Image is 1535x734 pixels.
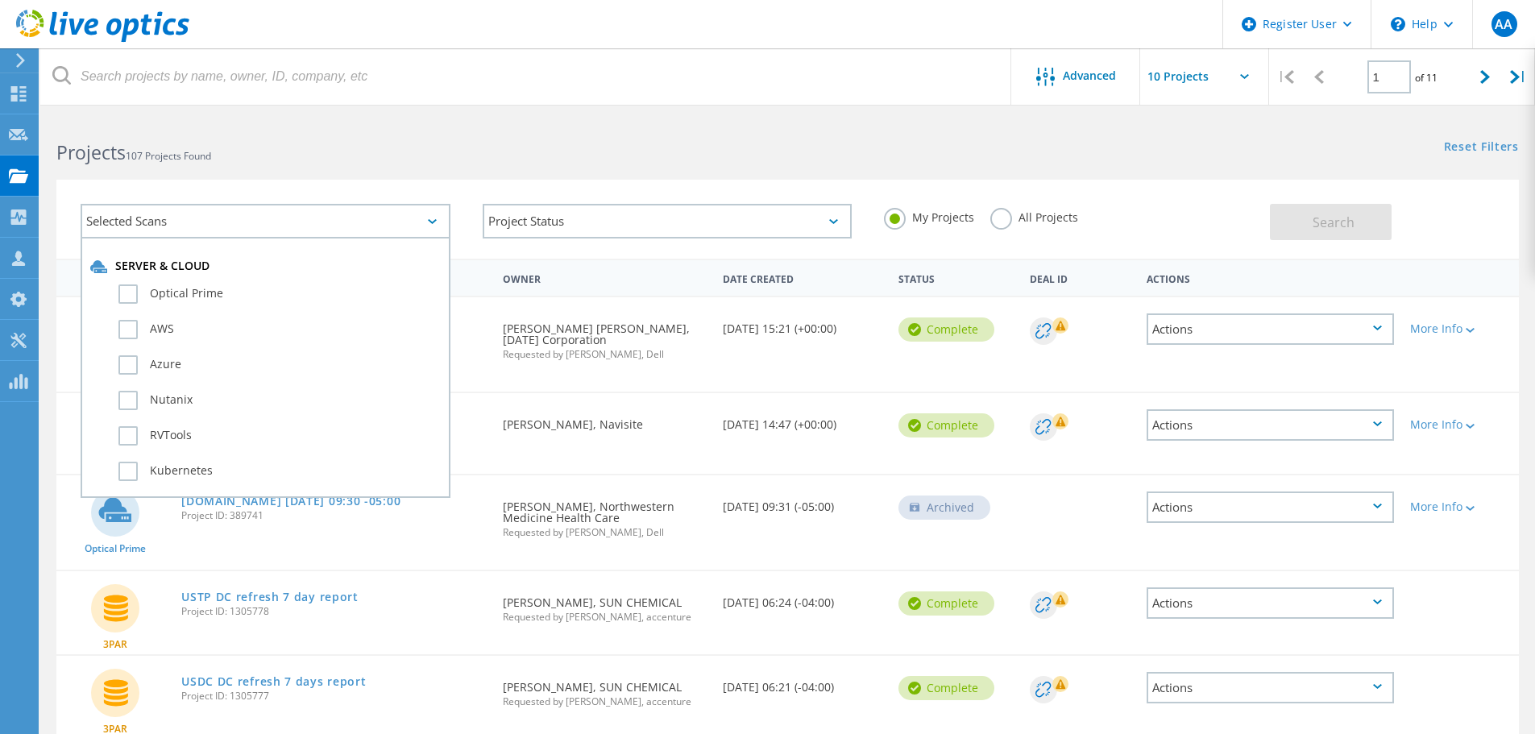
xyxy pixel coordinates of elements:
div: Selected Scans [81,204,450,238]
span: 3PAR [103,640,127,649]
label: Optical Prime [118,284,441,304]
label: RVTools [118,426,441,446]
span: AA [1495,18,1512,31]
label: Azure [118,355,441,375]
span: Advanced [1063,70,1116,81]
div: [PERSON_NAME], Navisite [495,393,714,446]
input: Search projects by name, owner, ID, company, etc [40,48,1012,105]
label: All Projects [990,208,1078,223]
a: USTP DC refresh 7 day report [181,591,359,603]
div: [DATE] 06:24 (-04:00) [715,571,890,624]
div: Complete [898,676,994,700]
div: Deal Id [1022,263,1139,292]
div: [PERSON_NAME] [PERSON_NAME], [DATE] Corporation [495,297,714,375]
button: Search [1270,204,1392,240]
div: [PERSON_NAME], Northwestern Medicine Health Care [495,475,714,554]
div: [DATE] 15:21 (+00:00) [715,297,890,350]
div: Actions [1147,672,1394,703]
div: Complete [898,591,994,616]
label: My Projects [884,208,974,223]
div: Actions [1147,313,1394,345]
span: Project ID: 389741 [181,511,487,520]
label: Kubernetes [118,462,441,481]
div: Date Created [715,263,890,292]
div: Actions [1139,263,1402,292]
div: Actions [1147,491,1394,523]
div: Project Status [483,204,853,238]
span: Requested by [PERSON_NAME], Dell [503,350,706,359]
div: Complete [898,317,994,342]
span: Optical Prime [85,544,146,554]
div: Actions [1147,409,1394,441]
span: of 11 [1415,71,1438,85]
div: Owner [495,263,714,292]
div: | [1502,48,1535,106]
div: Status [890,263,1022,292]
label: Nutanix [118,391,441,410]
div: More Info [1410,323,1511,334]
span: Project ID: 1305778 [181,607,487,616]
span: Project ID: 1305777 [181,691,487,701]
div: Server & Cloud [90,259,441,275]
div: Actions [1147,587,1394,619]
b: Projects [56,139,126,165]
div: [DATE] 06:21 (-04:00) [715,656,890,709]
span: Requested by [PERSON_NAME], accenture [503,697,706,707]
span: Search [1313,214,1355,231]
a: Live Optics Dashboard [16,34,189,45]
span: Requested by [PERSON_NAME], Dell [503,528,706,537]
div: [DATE] 14:47 (+00:00) [715,393,890,446]
div: More Info [1410,419,1511,430]
span: Requested by [PERSON_NAME], accenture [503,612,706,622]
div: Complete [898,413,994,437]
label: AWS [118,320,441,339]
div: Archived [898,496,990,520]
span: 3PAR [103,724,127,734]
a: USDC DC refresh 7 days report [181,676,366,687]
div: More Info [1410,501,1511,512]
span: 107 Projects Found [126,149,211,163]
a: Reset Filters [1444,141,1519,155]
div: | [1269,48,1302,106]
a: [DOMAIN_NAME] [DATE] 09:30 -05:00 [181,496,400,507]
div: [PERSON_NAME], SUN CHEMICAL [495,571,714,638]
svg: \n [1391,17,1405,31]
div: [DATE] 09:31 (-05:00) [715,475,890,529]
div: [PERSON_NAME], SUN CHEMICAL [495,656,714,723]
